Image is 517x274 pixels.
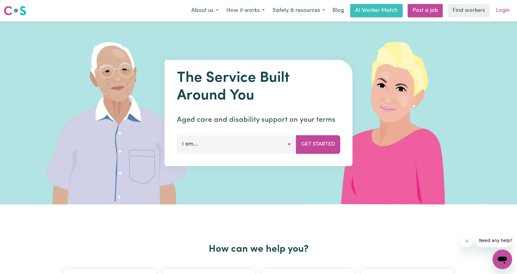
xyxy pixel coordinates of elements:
a: Careseekers logo [4,4,26,18]
iframe: Close message [461,235,473,247]
a: Find workers [448,4,490,17]
a: AI Worker Match [350,4,403,17]
a: Post a job [408,4,443,17]
img: Careseekers logo [4,5,26,16]
button: About us [187,4,222,17]
p: Aged care and disability support on your terms [177,114,340,125]
iframe: Message from company [475,234,512,247]
button: Safety & resources [269,4,329,17]
button: I am... [177,135,296,153]
iframe: Button to launch messaging window [493,250,512,269]
button: How it works [222,4,269,17]
h1: The Service Built Around You [177,70,340,105]
a: Blog [329,4,348,17]
span: Need any help? [4,4,37,9]
a: Login [492,4,513,17]
button: Get Started [296,135,340,153]
h2: How can we help you? [61,243,457,255]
